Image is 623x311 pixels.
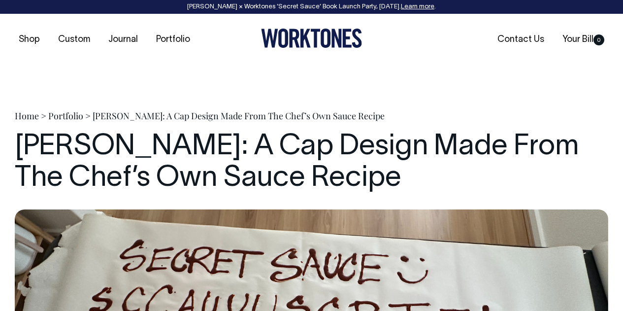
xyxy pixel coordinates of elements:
a: Contact Us [493,32,548,48]
a: Shop [15,32,44,48]
h1: [PERSON_NAME]: A Cap Design Made From The Chef’s Own Sauce Recipe [15,132,608,195]
a: Journal [104,32,142,48]
span: 0 [593,35,604,45]
span: > [85,110,91,122]
a: Portfolio [152,32,194,48]
a: Learn more [401,4,434,10]
span: > [41,110,46,122]
a: Your Bill0 [558,32,608,48]
a: Home [15,110,39,122]
a: Custom [54,32,94,48]
a: Portfolio [48,110,83,122]
div: [PERSON_NAME] × Worktones ‘Secret Sauce’ Book Launch Party, [DATE]. . [10,3,613,10]
span: [PERSON_NAME]: A Cap Design Made From The Chef’s Own Sauce Recipe [93,110,385,122]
